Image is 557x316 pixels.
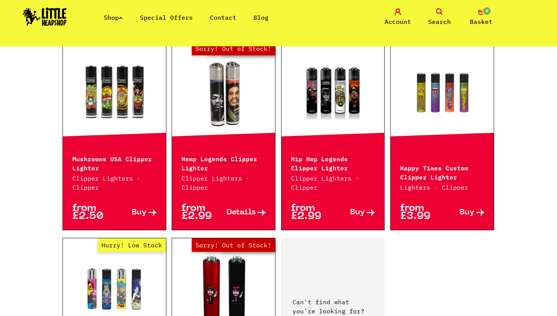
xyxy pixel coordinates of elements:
[291,204,333,220] p: from £2.99
[428,17,451,26] span: Search
[192,42,275,55] span: Sorry! Out of Stock!
[442,204,484,220] a: Buy
[72,154,156,172] p: Mushrooms USA Clipper Lighter
[482,6,491,16] span: 0
[400,183,484,192] p: Lighters · Clipper
[172,55,275,131] a: Out of Stock Hurry! Low Stock Sorry! Out of Stock!
[291,174,375,192] p: Clipper Lighters · Clipper
[460,209,474,217] span: Buy
[400,204,442,220] p: from £3.99
[210,14,236,21] a: Contact
[132,209,147,217] span: Buy
[462,8,500,26] a: 0 Basket
[385,17,411,26] span: Account
[253,14,269,21] a: Blog
[98,238,166,252] span: Hurry! Low Stock
[72,174,156,192] p: Clipper Lighters · Clipper
[23,8,67,26] img: Little Head Shop Logo
[192,238,275,252] span: Sorry! Out of Stock!
[293,297,374,316] p: Can't find what you're looking for?
[140,14,193,21] a: Special Offers
[470,17,493,26] span: Basket
[72,204,114,220] p: from £2.50
[227,209,256,217] span: Details
[181,174,266,192] p: Clipper Lighters · Clipper
[421,8,458,26] a: Search
[104,14,123,21] a: Shop
[224,204,266,220] a: Details
[114,204,156,220] a: Buy
[181,154,266,172] p: Hemp Legends Clipper Lighter
[333,204,375,220] a: Buy
[350,209,365,217] span: Buy
[291,154,375,172] p: Hip Hop Legends Clipper Lighter
[181,204,224,220] p: from £2.99
[400,163,484,181] p: Happy Times Custom Clipper Lighter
